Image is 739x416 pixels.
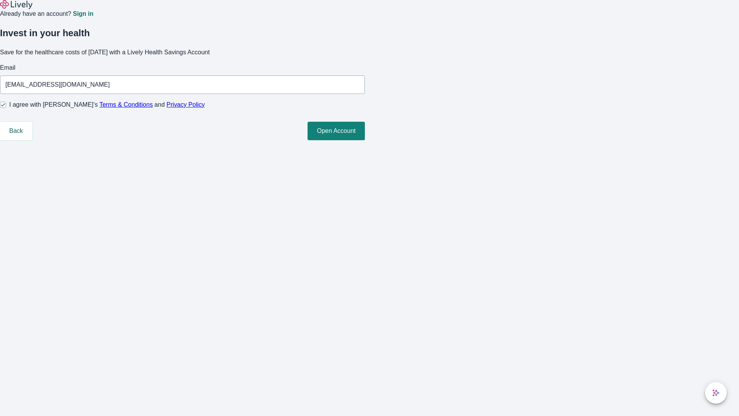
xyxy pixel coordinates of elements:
span: I agree with [PERSON_NAME]’s and [9,100,205,109]
a: Terms & Conditions [99,101,153,108]
a: Privacy Policy [167,101,205,108]
button: chat [705,382,727,404]
button: Open Account [308,122,365,140]
a: Sign in [73,11,93,17]
svg: Lively AI Assistant [712,389,720,397]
